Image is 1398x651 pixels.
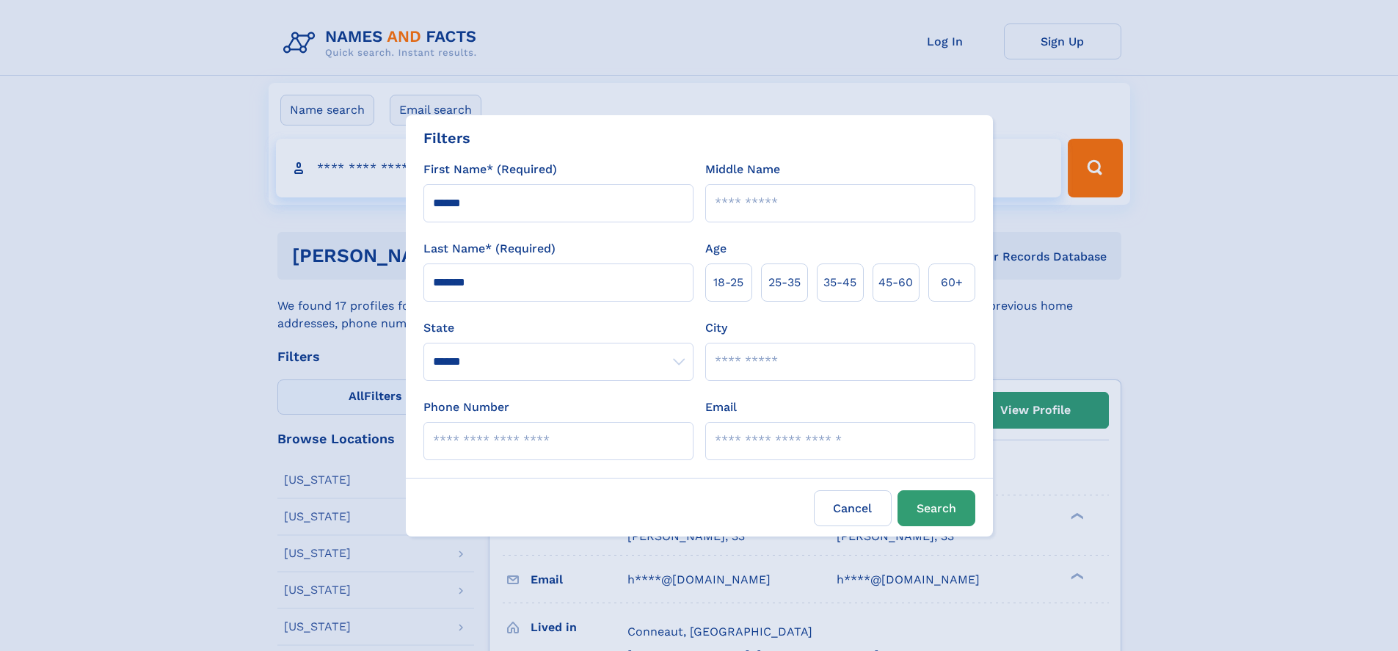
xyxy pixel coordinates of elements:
[898,490,975,526] button: Search
[423,240,556,258] label: Last Name* (Required)
[423,161,557,178] label: First Name* (Required)
[713,274,743,291] span: 18‑25
[705,319,727,337] label: City
[705,399,737,416] label: Email
[423,319,693,337] label: State
[823,274,856,291] span: 35‑45
[878,274,913,291] span: 45‑60
[705,161,780,178] label: Middle Name
[768,274,801,291] span: 25‑35
[423,127,470,149] div: Filters
[941,274,963,291] span: 60+
[705,240,727,258] label: Age
[814,490,892,526] label: Cancel
[423,399,509,416] label: Phone Number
